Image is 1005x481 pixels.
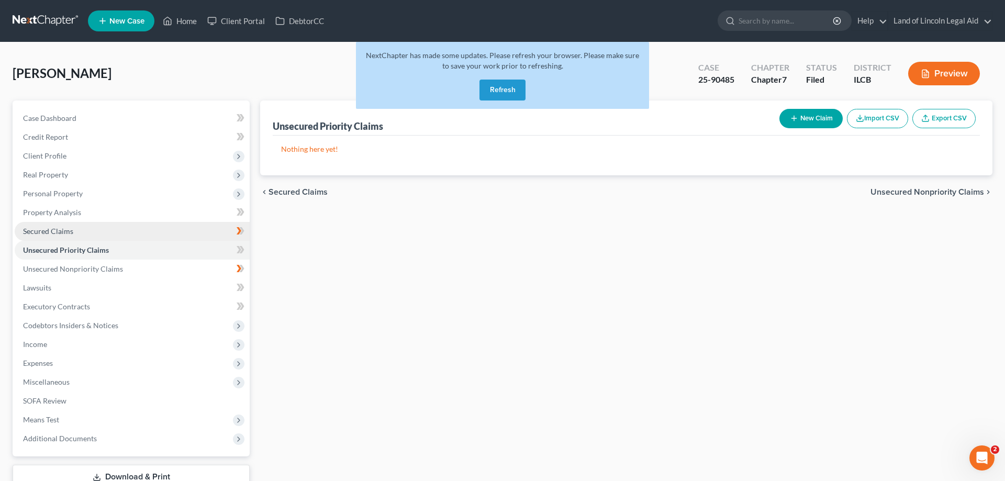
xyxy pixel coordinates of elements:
span: SOFA Review [23,396,66,405]
a: Unsecured Priority Claims [15,241,250,260]
div: Unsecured Priority Claims [273,120,383,132]
i: chevron_left [260,188,269,196]
span: 2 [991,445,999,454]
a: Case Dashboard [15,109,250,128]
button: New Claim [779,109,843,128]
a: Client Portal [202,12,270,30]
span: Secured Claims [269,188,328,196]
a: Help [852,12,887,30]
span: New Case [109,17,144,25]
input: Search by name... [739,11,834,30]
div: 25-90485 [698,74,734,86]
button: Refresh [479,80,526,100]
span: NextChapter has made some updates. Please refresh your browser. Please make sure to save your wor... [366,51,639,70]
div: Case [698,62,734,74]
a: SOFA Review [15,391,250,410]
span: Expenses [23,359,53,367]
span: Miscellaneous [23,377,70,386]
button: Import CSV [847,109,908,128]
button: Unsecured Nonpriority Claims chevron_right [870,188,992,196]
button: Preview [908,62,980,85]
span: Property Analysis [23,208,81,217]
span: Case Dashboard [23,114,76,122]
span: Unsecured Priority Claims [23,245,109,254]
div: ILCB [854,74,891,86]
p: Nothing here yet! [281,144,971,154]
span: Additional Documents [23,434,97,443]
span: Executory Contracts [23,302,90,311]
a: Executory Contracts [15,297,250,316]
span: [PERSON_NAME] [13,65,111,81]
div: Chapter [751,62,789,74]
div: District [854,62,891,74]
a: Land of Lincoln Legal Aid [888,12,992,30]
div: Chapter [751,74,789,86]
span: Income [23,340,47,349]
a: Credit Report [15,128,250,147]
span: Real Property [23,170,68,179]
iframe: Intercom live chat [969,445,995,471]
a: Secured Claims [15,222,250,241]
button: chevron_left Secured Claims [260,188,328,196]
span: Client Profile [23,151,66,160]
div: Status [806,62,837,74]
span: Credit Report [23,132,68,141]
a: Home [158,12,202,30]
span: Unsecured Nonpriority Claims [870,188,984,196]
a: Unsecured Nonpriority Claims [15,260,250,278]
a: Lawsuits [15,278,250,297]
span: Personal Property [23,189,83,198]
a: Export CSV [912,109,976,128]
a: DebtorCC [270,12,329,30]
span: Secured Claims [23,227,73,236]
a: Property Analysis [15,203,250,222]
i: chevron_right [984,188,992,196]
span: Codebtors Insiders & Notices [23,321,118,330]
div: Filed [806,74,837,86]
span: Means Test [23,415,59,424]
span: 7 [782,74,787,84]
span: Lawsuits [23,283,51,292]
span: Unsecured Nonpriority Claims [23,264,123,273]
